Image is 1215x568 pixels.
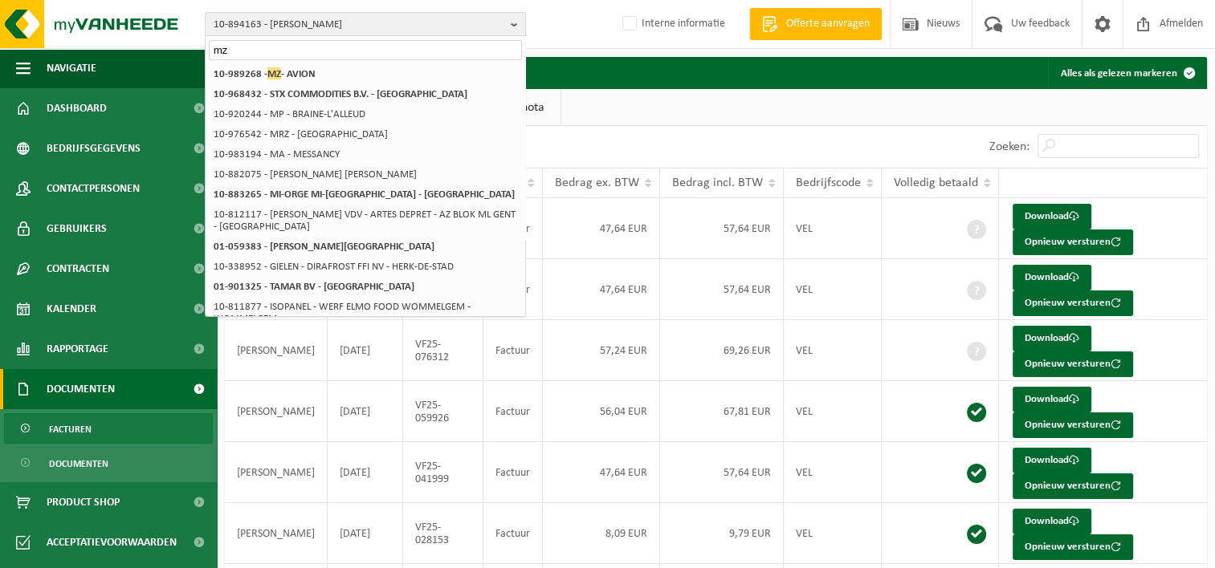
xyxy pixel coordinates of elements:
button: Alles als gelezen markeren [1048,57,1205,89]
span: Documenten [49,448,108,479]
a: Documenten [4,448,213,478]
button: Opnieuw versturen [1013,412,1133,438]
td: [DATE] [328,320,403,381]
label: Interne informatie [619,12,725,36]
td: 69,26 EUR [660,320,784,381]
li: 10-882075 - [PERSON_NAME] [PERSON_NAME] [209,164,522,185]
a: Download [1013,387,1091,412]
td: Factuur [483,381,543,442]
td: VEL [784,442,882,503]
td: 56,04 EUR [543,381,660,442]
button: Opnieuw versturen [1013,229,1133,255]
td: VEL [784,198,882,259]
span: Kalender [47,289,96,329]
a: Offerte aanvragen [749,8,882,40]
td: 57,64 EUR [660,442,784,503]
td: VEL [784,259,882,320]
span: Contactpersonen [47,168,140,209]
input: Zoeken naar gekoppelde vestigingen [209,40,522,60]
span: Bedrag incl. BTW [672,176,763,189]
span: Dashboard [47,88,107,128]
a: Download [1013,448,1091,473]
a: Download [1013,204,1091,229]
button: Opnieuw versturen [1013,473,1133,499]
td: 67,81 EUR [660,381,784,442]
td: 57,24 EUR [543,320,660,381]
td: [PERSON_NAME] [225,503,328,564]
a: Facturen [4,413,213,444]
strong: 10-989268 - - AVION [214,67,316,79]
td: VEL [784,381,882,442]
a: Download [1013,265,1091,290]
a: Download [1013,509,1091,534]
td: VF25-028153 [403,503,483,564]
td: 47,64 EUR [543,198,660,259]
td: [DATE] [328,381,403,442]
td: 8,09 EUR [543,503,660,564]
td: 47,64 EUR [543,442,660,503]
span: Contracten [47,249,109,289]
td: VEL [784,503,882,564]
button: 10-894163 - [PERSON_NAME] [205,12,526,36]
td: Factuur [483,442,543,503]
button: Opnieuw versturen [1013,290,1133,316]
li: 10-812117 - [PERSON_NAME] VDV - ARTES DEPRET - AZ BLOK ML GENT - [GEOGRAPHIC_DATA] [209,205,522,237]
span: Volledig betaald [894,176,978,189]
a: Download [1013,326,1091,351]
td: VEL [784,320,882,381]
button: Opnieuw versturen [1013,351,1133,377]
td: VF25-041999 [403,442,483,503]
span: Product Shop [47,482,120,522]
span: 10-894163 - [PERSON_NAME] [214,13,504,37]
span: Bedrag ex. BTW [555,176,639,189]
td: [PERSON_NAME] [225,320,328,381]
strong: 01-901325 - TAMAR BV - [GEOGRAPHIC_DATA] [214,282,414,292]
li: 10-976542 - MRZ - [GEOGRAPHIC_DATA] [209,124,522,144]
td: 47,64 EUR [543,259,660,320]
td: [DATE] [328,503,403,564]
td: VF25-076312 [403,320,483,381]
li: 10-920244 - MP - BRAINE-L'ALLEUD [209,104,522,124]
li: 10-811877 - ISOPANEL - WERF ELMO FOOD WOMMELGEM - WOMMELGEM [209,297,522,329]
td: VF25-059926 [403,381,483,442]
span: Navigatie [47,48,96,88]
td: [PERSON_NAME] [225,442,328,503]
label: Zoeken: [989,140,1029,153]
span: Gebruikers [47,209,107,249]
td: Factuur [483,503,543,564]
li: 10-338952 - GIELEN - DIRAFROST FFI NV - HERK-DE-STAD [209,257,522,277]
span: Bedrijfsgegevens [47,128,141,168]
td: Factuur [483,320,543,381]
span: Bedrijfscode [796,176,861,189]
td: 57,64 EUR [660,259,784,320]
strong: 10-968432 - STX COMMODITIES B.V. - [GEOGRAPHIC_DATA] [214,89,467,99]
span: MZ [267,67,281,79]
span: Documenten [47,369,115,409]
span: Rapportage [47,329,108,369]
td: [PERSON_NAME] [225,381,328,442]
td: [DATE] [328,442,403,503]
li: 10-983194 - MA - MESSANCY [209,144,522,164]
td: 57,64 EUR [660,198,784,259]
td: 9,79 EUR [660,503,784,564]
span: Offerte aanvragen [782,16,874,32]
button: Opnieuw versturen [1013,534,1133,560]
span: Acceptatievoorwaarden [47,522,177,562]
strong: 10-883265 - MI-ORGE MI-[GEOGRAPHIC_DATA] - [GEOGRAPHIC_DATA] [214,189,515,200]
span: Facturen [49,414,92,444]
strong: 01-059383 - [PERSON_NAME][GEOGRAPHIC_DATA] [214,241,434,252]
